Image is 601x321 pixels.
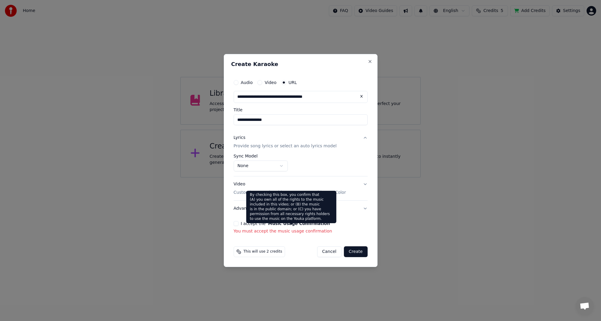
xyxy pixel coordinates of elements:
button: Advanced [234,201,368,216]
label: Video [265,80,276,85]
p: Provide song lyrics or select an auto lyrics model [234,143,337,149]
label: I accept the [241,221,330,226]
div: Video [234,181,346,196]
div: Lyrics [234,135,245,141]
button: LyricsProvide song lyrics or select an auto lyrics model [234,130,368,154]
button: Cancel [317,246,341,257]
button: VideoCustomize Karaoke Video: Use Image, Video, or Color [234,176,368,200]
label: Sync Model [234,154,288,158]
h2: Create Karaoke [231,61,370,67]
label: Audio [241,80,253,85]
div: LyricsProvide song lyrics or select an auto lyrics model [234,154,368,176]
label: Title [234,108,368,112]
div: By checking this box, you confirm that (A) you own all of the rights to the music included in thi... [246,191,336,223]
label: URL [289,80,297,85]
p: Customize Karaoke Video: Use Image, Video, or Color [234,190,346,196]
button: I accept the [268,221,330,226]
span: This will use 2 credits [244,249,282,254]
p: You must accept the music usage confirmation [234,228,368,234]
button: Create [344,246,368,257]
